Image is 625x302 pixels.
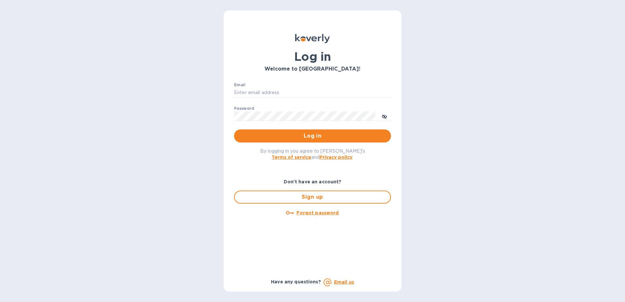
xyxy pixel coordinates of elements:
[284,179,342,184] b: Don't have an account?
[319,155,352,160] a: Privacy policy
[234,129,391,143] button: Log in
[234,66,391,72] h3: Welcome to [GEOGRAPHIC_DATA]!
[240,193,385,201] span: Sign up
[272,155,311,160] a: Terms of service
[234,107,254,110] label: Password
[295,34,330,43] img: Koverly
[378,109,391,123] button: toggle password visibility
[234,50,391,63] h1: Log in
[296,210,339,215] u: Forgot password
[234,83,245,87] label: Email
[234,191,391,204] button: Sign up
[334,279,354,285] a: Email us
[234,88,391,98] input: Enter email address
[239,132,386,140] span: Log in
[260,148,365,160] span: By logging in you agree to [PERSON_NAME]'s and .
[271,279,321,284] b: Have any questions?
